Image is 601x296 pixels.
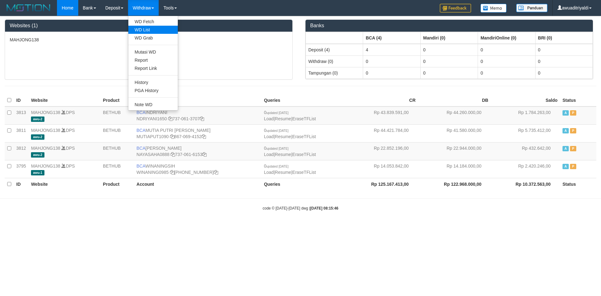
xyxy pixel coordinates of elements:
[128,48,178,56] a: Mutasi WD
[266,147,288,150] span: updated [DATE]
[418,124,491,142] td: Rp 41.580.000,00
[28,106,100,125] td: DPS
[31,170,44,175] span: awu-1
[168,116,172,121] a: Copy NDRIYANI1650 to clipboard
[128,18,178,26] a: WD Fetch
[345,178,418,190] th: Rp 125.167.413,00
[214,170,218,175] a: Copy 7175212434 to clipboard
[491,142,560,160] td: Rp 432.642,00
[363,44,420,56] td: 4
[28,124,100,142] td: DPS
[491,94,560,106] th: Saldo
[100,106,134,125] td: BETHUB
[420,55,478,67] td: 0
[264,164,288,169] span: 0
[170,134,174,139] a: Copy MUTIAPUT1090 to clipboard
[570,110,576,116] span: Paused
[292,152,316,157] a: EraseTFList
[14,160,28,178] td: 3795
[570,164,576,169] span: Paused
[28,142,100,160] td: DPS
[480,4,507,13] img: Button%20Memo.svg
[264,134,274,139] a: Load
[14,124,28,142] td: 3811
[345,124,418,142] td: Rp 44.421.784,00
[28,94,100,106] th: Website
[345,106,418,125] td: Rp 43.839.591,00
[136,146,146,151] span: BCA
[264,164,316,175] span: | |
[261,178,345,190] th: Queries
[478,44,535,56] td: 0
[14,106,28,125] td: 3813
[491,160,560,178] td: Rp 2.420.246,00
[14,142,28,160] td: 3812
[535,44,593,56] td: 0
[516,4,547,12] img: panduan.png
[264,110,288,115] span: 0
[264,146,288,151] span: 0
[134,94,261,106] th: Account
[418,94,491,106] th: DB
[306,67,363,79] td: Tampungan (0)
[420,67,478,79] td: 0
[136,110,146,115] span: BCA
[202,152,207,157] a: Copy 7370616153 to clipboard
[264,128,288,133] span: 0
[200,116,204,121] a: Copy 7370613707 to clipboard
[275,152,291,157] a: Resume
[100,94,134,106] th: Product
[100,178,134,190] th: Product
[266,165,288,168] span: updated [DATE]
[535,55,593,67] td: 0
[418,160,491,178] td: Rp 14.184.000,00
[136,116,167,121] a: NDRIYANI1650
[535,67,593,79] td: 0
[134,124,261,142] td: MUTIA PUTRI [PERSON_NAME] 867-069-4152
[266,111,288,115] span: updated [DATE]
[275,134,291,139] a: Resume
[31,134,44,140] span: awu-2
[418,106,491,125] td: Rp 44.260.000,00
[100,160,134,178] td: BETHUB
[134,160,261,178] td: WINANINGSIH [PHONE_NUMBER]
[128,34,178,42] a: WD Grab
[275,170,291,175] a: Resume
[136,134,169,139] a: MUTIAPUT1090
[136,152,169,157] a: NAYASAHA0888
[560,94,596,106] th: Status
[345,160,418,178] td: Rp 14.053.842,00
[345,142,418,160] td: Rp 22.852.196,00
[345,94,418,106] th: CR
[136,170,169,175] a: WINANING0985
[31,146,60,151] a: MAHJONG138
[478,67,535,79] td: 0
[562,128,569,133] span: Active
[570,146,576,151] span: Paused
[264,146,316,157] span: | |
[263,206,338,210] small: code © [DATE]-[DATE] dwg |
[128,56,178,64] a: Report
[31,152,44,158] span: awu-2
[478,55,535,67] td: 0
[134,106,261,125] td: INDRIYANI 737-061-3707
[14,94,28,106] th: ID
[261,94,345,106] th: Queries
[560,178,596,190] th: Status
[264,110,316,121] span: | |
[31,117,44,122] span: awu-2
[292,116,316,121] a: EraseTFList
[100,124,134,142] td: BETHUB
[31,128,60,133] a: MAHJONG138
[128,64,178,72] a: Report Link
[31,110,60,115] a: MAHJONG138
[440,4,471,13] img: Feedback.jpg
[306,55,363,67] td: Withdraw (0)
[562,110,569,116] span: Active
[128,86,178,95] a: PGA History
[136,164,145,169] span: BCA
[14,178,28,190] th: ID
[266,129,288,132] span: updated [DATE]
[491,124,560,142] td: Rp 5.735.412,00
[264,152,274,157] a: Load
